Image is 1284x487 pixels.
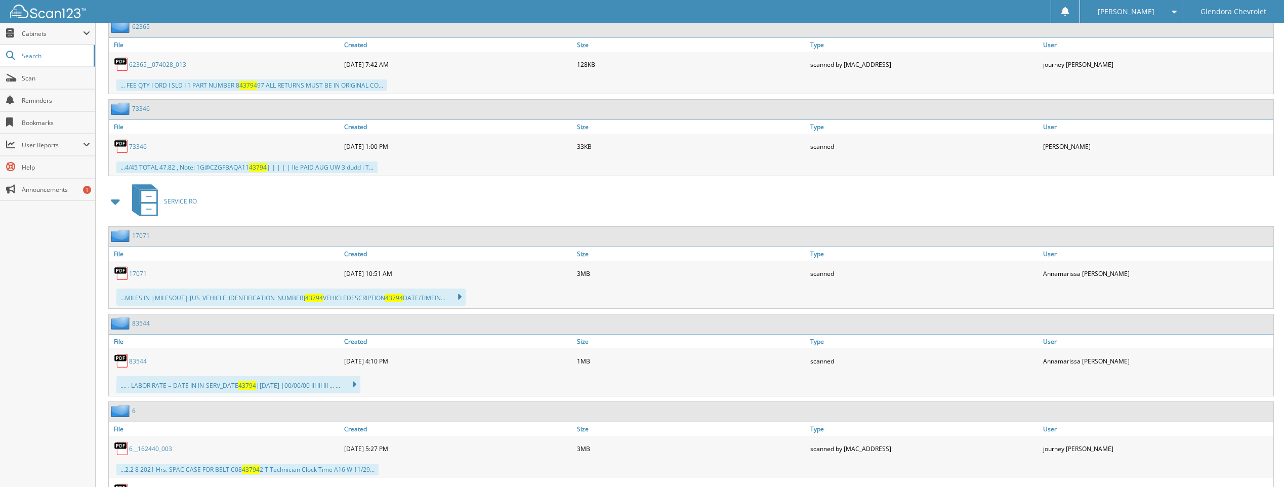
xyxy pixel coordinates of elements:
[116,376,360,393] div: .... . LABOR RATE = DATE IN IN-SERV_DATE |[DATE] |00/00/00 III III III ... ...
[808,422,1041,436] a: Type
[574,38,807,52] a: Size
[342,422,574,436] a: Created
[116,79,387,91] div: ... FEE QTY I ORD I SLD I 1 PART NUMBER 8 97 ALL RETURNS MUST BE IN ORIGINAL CO...
[114,353,129,369] img: PDF.png
[574,136,807,156] div: 33KB
[808,438,1041,459] div: scanned by [MAC_ADDRESS]
[1041,351,1273,371] div: Annamarissa [PERSON_NAME]
[129,269,147,278] a: 17071
[342,120,574,134] a: Created
[574,54,807,74] div: 128KB
[22,163,90,172] span: Help
[22,52,89,60] span: Search
[129,444,172,453] a: 6__162440_003
[22,74,90,83] span: Scan
[808,247,1041,261] a: Type
[109,422,342,436] a: File
[111,229,132,242] img: folder2.png
[1200,9,1266,15] span: Glendora Chevrolet
[116,289,466,306] div: ...MILES IN |MILESOUT| [US_VEHICLE_IDENTIFICATION_NUMBER] VEHICLEDESCRIPTION DATE/TIMEIN...
[22,141,83,149] span: User Reports
[305,294,323,302] span: 43794
[109,335,342,348] a: File
[342,335,574,348] a: Created
[1041,438,1273,459] div: journey [PERSON_NAME]
[116,464,379,475] div: ...2.2 8 2021 Hrs. SPAC CASE FOR BELT C08 2 T Technician Clock Time A16 W 11/29...
[132,407,136,415] a: 6
[238,381,256,390] span: 43794
[1041,136,1273,156] div: [PERSON_NAME]
[342,351,574,371] div: [DATE] 4:10 PM
[385,294,403,302] span: 43794
[1041,120,1273,134] a: User
[114,441,129,456] img: PDF.png
[808,335,1041,348] a: Type
[574,335,807,348] a: Size
[111,20,132,33] img: folder2.png
[342,247,574,261] a: Created
[109,247,342,261] a: File
[574,247,807,261] a: Size
[10,5,86,18] img: scan123-logo-white.svg
[132,319,150,328] a: 83544
[129,60,186,69] a: 62365__074028_013
[574,263,807,283] div: 3MB
[132,231,150,240] a: 17071
[114,266,129,281] img: PDF.png
[808,54,1041,74] div: scanned by [MAC_ADDRESS]
[808,263,1041,283] div: scanned
[574,422,807,436] a: Size
[808,351,1041,371] div: scanned
[132,104,150,113] a: 73346
[111,102,132,115] img: folder2.png
[242,465,260,474] span: 43794
[83,186,91,194] div: 1
[114,57,129,72] img: PDF.png
[808,38,1041,52] a: Type
[808,136,1041,156] div: scanned
[808,120,1041,134] a: Type
[574,438,807,459] div: 3MB
[114,139,129,154] img: PDF.png
[109,120,342,134] a: File
[1041,54,1273,74] div: journey [PERSON_NAME]
[111,404,132,417] img: folder2.png
[1041,247,1273,261] a: User
[22,118,90,127] span: Bookmarks
[22,29,83,38] span: Cabinets
[116,161,378,173] div: ...4/45 TOTAL 47.82 , Note: 1G@CZGFBAQA11 | | | | | lle PAID AUG UW 3 dudd i T...
[249,163,267,172] span: 43794
[22,96,90,105] span: Reminders
[574,351,807,371] div: 1MB
[1041,263,1273,283] div: Annamarissa [PERSON_NAME]
[1041,422,1273,436] a: User
[239,81,257,90] span: 43794
[342,438,574,459] div: [DATE] 5:27 PM
[22,185,90,194] span: Announcements
[342,54,574,74] div: [DATE] 7:42 AM
[342,38,574,52] a: Created
[164,197,197,206] span: SERVICE RO
[126,181,197,221] a: SERVICE RO
[342,263,574,283] div: [DATE] 10:51 AM
[132,22,150,31] a: 62365
[1098,9,1154,15] span: [PERSON_NAME]
[111,317,132,330] img: folder2.png
[1041,335,1273,348] a: User
[109,38,342,52] a: File
[342,136,574,156] div: [DATE] 1:00 PM
[129,357,147,366] a: 83544
[129,142,147,151] a: 73346
[1041,38,1273,52] a: User
[574,120,807,134] a: Size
